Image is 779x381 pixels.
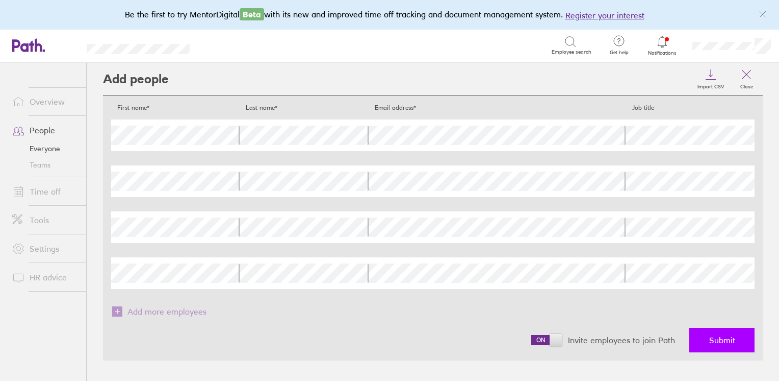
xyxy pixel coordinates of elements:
[691,63,730,96] a: Import CSV
[646,35,679,56] a: Notifications
[4,181,86,202] a: Time off
[103,63,169,96] h2: Add people
[125,8,655,21] div: Be the first to try MentorDigital with its new and improved time off tracking and document manage...
[4,140,86,157] a: Everyone
[646,50,679,56] span: Notifications
[709,336,735,345] span: Submit
[217,40,243,50] div: Search
[4,157,86,173] a: Teams
[603,50,636,56] span: Get help
[691,81,730,90] label: Import CSV
[4,210,86,230] a: Tools
[111,303,206,320] button: Add more employees
[4,239,86,259] a: Settings
[565,9,644,21] button: Register your interest
[240,104,368,111] h4: Last name*
[689,328,755,352] button: Submit
[4,91,86,112] a: Overview
[552,49,591,55] span: Employee search
[4,267,86,288] a: HR advice
[734,81,759,90] label: Close
[369,104,626,111] h4: Email address*
[730,63,763,96] a: Close
[626,104,755,111] h4: Job title
[111,104,240,111] h4: First name*
[240,8,264,20] span: Beta
[562,330,681,350] label: Invite employees to join Path
[4,120,86,140] a: People
[127,303,206,320] span: Add more employees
